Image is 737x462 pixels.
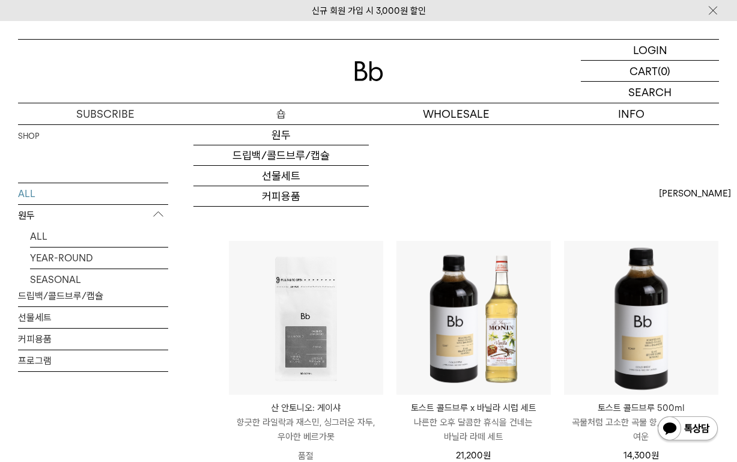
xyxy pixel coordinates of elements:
[18,329,168,350] a: 커피용품
[483,450,491,461] span: 원
[544,103,719,124] p: INFO
[312,5,426,16] a: 신규 회원 가입 시 3,000원 할인
[30,226,168,247] a: ALL
[193,207,369,227] a: 프로그램
[18,103,193,124] a: SUBSCRIBE
[18,307,168,328] a: 선물세트
[193,103,369,124] a: 숍
[564,241,718,395] img: 토스트 콜드브루 500ml
[30,269,168,290] a: SEASONAL
[564,401,718,415] p: 토스트 콜드브루 500ml
[229,241,383,395] img: 산 안토니오: 게이샤
[581,40,719,61] a: LOGIN
[354,61,383,81] img: 로고
[396,241,551,395] img: 토스트 콜드브루 x 바닐라 시럽 세트
[396,401,551,444] a: 토스트 콜드브루 x 바닐라 시럽 세트 나른한 오후 달콤한 휴식을 건네는 바닐라 라떼 세트
[657,415,719,444] img: 카카오톡 채널 1:1 채팅 버튼
[564,401,718,444] a: 토스트 콜드브루 500ml 곡물처럼 고소한 곡물 향, 꿀처럼 달콤한 여운
[18,183,168,204] a: ALL
[193,125,369,145] a: 원두
[193,186,369,207] a: 커피용품
[18,350,168,371] a: 프로그램
[659,186,731,201] span: [PERSON_NAME]
[229,401,383,415] p: 산 안토니오: 게이샤
[564,415,718,444] p: 곡물처럼 고소한 곡물 향, 꿀처럼 달콤한 여운
[18,130,39,142] a: SHOP
[456,450,491,461] span: 21,200
[396,401,551,415] p: 토스트 콜드브루 x 바닐라 시럽 세트
[193,145,369,166] a: 드립백/콜드브루/캡슐
[30,248,168,269] a: YEAR-ROUND
[581,61,719,82] a: CART (0)
[229,401,383,444] a: 산 안토니오: 게이샤 향긋한 라일락과 재스민, 싱그러운 자두, 우아한 베르가못
[658,61,670,81] p: (0)
[628,82,672,103] p: SEARCH
[633,40,667,60] p: LOGIN
[651,450,659,461] span: 원
[396,415,551,444] p: 나른한 오후 달콤한 휴식을 건네는 바닐라 라떼 세트
[18,205,168,226] p: 원두
[193,166,369,186] a: 선물세트
[369,103,544,124] p: WHOLESALE
[18,285,168,306] a: 드립백/콜드브루/캡슐
[623,450,659,461] span: 14,300
[229,415,383,444] p: 향긋한 라일락과 재스민, 싱그러운 자두, 우아한 베르가못
[629,61,658,81] p: CART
